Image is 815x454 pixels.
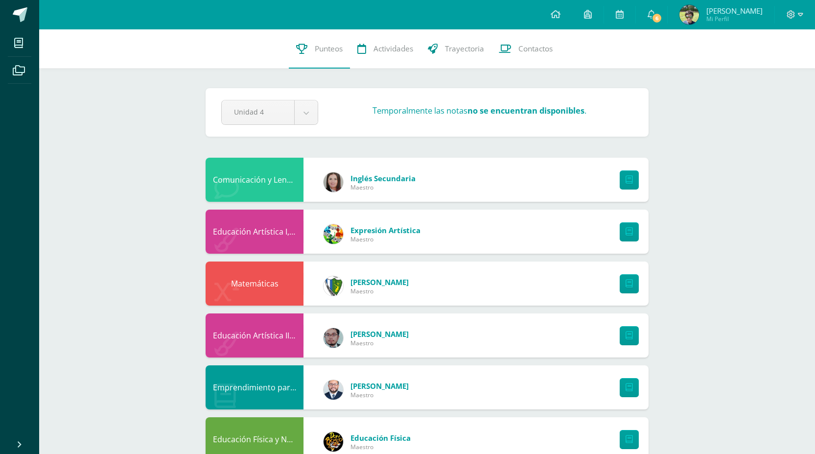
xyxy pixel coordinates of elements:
a: Actividades [350,29,420,69]
a: Trayectoria [420,29,491,69]
span: Maestro [350,235,420,243]
span: [PERSON_NAME] [706,6,763,16]
span: Inglés Secundaria [350,173,416,183]
span: Maestro [350,391,409,399]
img: eaa624bfc361f5d4e8a554d75d1a3cf6.png [324,380,343,400]
a: Unidad 4 [222,100,318,124]
div: Educación Artística I, Música y Danza [206,210,303,254]
img: 8af0450cf43d44e38c4a1497329761f3.png [324,172,343,192]
span: Maestro [350,443,411,451]
span: Maestro [350,339,409,347]
span: Educación Física [350,433,411,443]
span: Punteos [315,44,343,54]
div: Matemáticas [206,262,303,306]
span: [PERSON_NAME] [350,277,409,287]
span: Maestro [350,287,409,295]
span: [PERSON_NAME] [350,381,409,391]
span: Actividades [373,44,413,54]
img: d7d6d148f6dec277cbaab50fee73caa7.png [324,276,343,296]
div: Educación Artística II, Artes Plásticas [206,313,303,358]
span: [PERSON_NAME] [350,329,409,339]
img: 159e24a6ecedfdf8f489544946a573f0.png [324,224,343,244]
span: Expresión Artística [350,225,420,235]
a: Contactos [491,29,560,69]
span: Maestro [350,183,416,191]
strong: no se encuentran disponibles [467,105,584,116]
a: Punteos [289,29,350,69]
div: Emprendimiento para la Productividad [206,365,303,409]
span: Contactos [518,44,553,54]
span: Trayectoria [445,44,484,54]
img: eda3c0d1caa5ac1a520cf0290d7c6ae4.png [324,432,343,452]
h3: Temporalmente las notas . [373,105,586,116]
span: Mi Perfil [706,15,763,23]
div: Comunicación y Lenguaje, Idioma Extranjero Inglés [206,158,303,202]
img: 5fac68162d5e1b6fbd390a6ac50e103d.png [324,328,343,348]
span: Unidad 4 [234,100,282,123]
span: 6 [652,13,662,24]
img: bc2e79b3e953c9512bf63ab8bf72e872.png [679,5,699,24]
